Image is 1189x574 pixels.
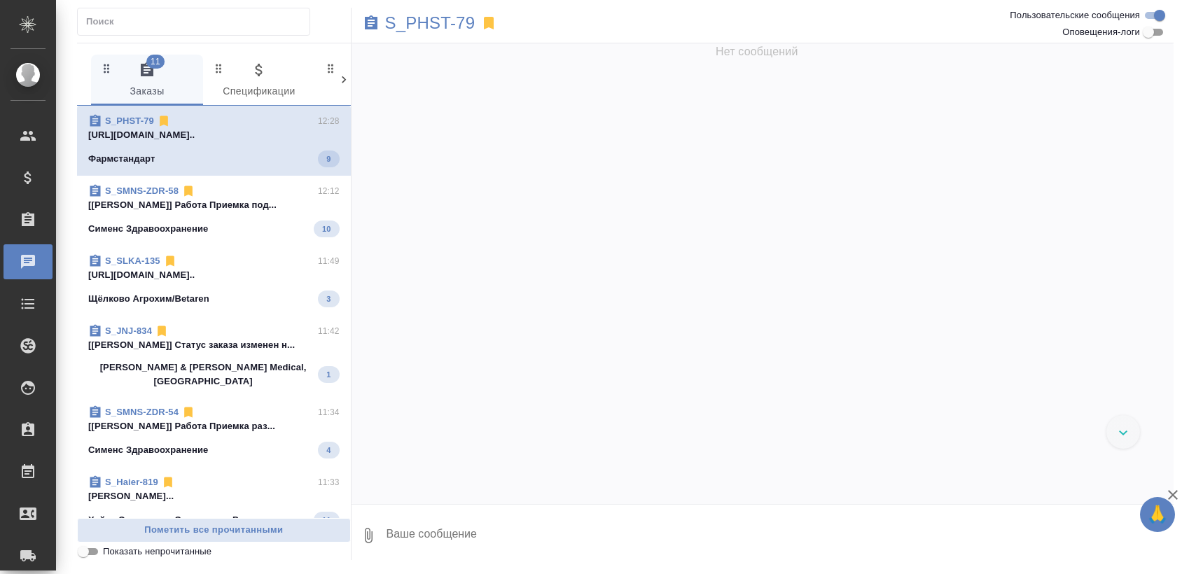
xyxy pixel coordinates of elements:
span: Оповещения-логи [1062,25,1140,39]
p: 11:34 [318,405,340,419]
button: 🙏 [1140,497,1175,532]
div: S_Haier-81911:33[PERSON_NAME]...Хайер Электрикал Эпплаенсиз Рус11 [77,467,351,537]
p: [URL][DOMAIN_NAME].. [88,268,340,282]
span: 1 [318,367,339,381]
p: Хайер Электрикал Эпплаенсиз Рус [88,513,249,527]
span: Клиенты [324,62,419,100]
span: 4 [318,443,339,457]
span: 🙏 [1146,500,1169,529]
svg: Отписаться [161,475,175,489]
p: 12:28 [318,114,340,128]
div: S_JNJ-83411:42[[PERSON_NAME]] Статус заказа изменен н...[PERSON_NAME] & [PERSON_NAME] Medical, [G... [77,316,351,397]
a: S_SMNS-ZDR-58 [105,185,179,196]
span: 3 [318,292,339,306]
div: S_PHST-7912:28[URL][DOMAIN_NAME]..Фармстандарт9 [77,106,351,176]
a: S_PHST-79 [385,16,475,30]
a: S_SLKA-135 [105,255,160,266]
span: Показать непрочитанные [103,545,211,559]
a: S_PHST-79 [105,115,154,126]
svg: Отписаться [181,405,195,419]
svg: Зажми и перетащи, чтобы поменять порядок вкладок [212,62,225,75]
svg: Отписаться [155,324,169,338]
p: [URL][DOMAIN_NAME].. [88,128,340,142]
div: S_SMNS-ZDR-5812:12[[PERSON_NAME]] Работа Приемка под...Сименс Здравоохранение10 [77,176,351,246]
p: 11:49 [318,254,340,268]
p: Щёлково Агрохим/Betaren [88,292,209,306]
span: Спецификации [211,62,307,100]
span: Заказы [99,62,195,100]
button: Пометить все прочитанными [77,518,351,542]
p: [[PERSON_NAME]] Статус заказа изменен н... [88,338,340,352]
p: 11:42 [318,324,340,338]
p: [PERSON_NAME] & [PERSON_NAME] Medical, [GEOGRAPHIC_DATA] [88,360,318,388]
p: 12:12 [318,184,340,198]
p: 11:33 [318,475,340,489]
a: S_Haier-819 [105,477,158,487]
p: [PERSON_NAME]... [88,489,340,503]
p: [[PERSON_NAME]] Работа Приемка под... [88,198,340,212]
svg: Зажми и перетащи, чтобы поменять порядок вкладок [324,62,338,75]
span: 10 [314,222,339,236]
p: Сименс Здравоохранение [88,222,209,236]
span: 9 [318,152,339,166]
div: S_SMNS-ZDR-5411:34[[PERSON_NAME]] Работа Приемка раз...Сименс Здравоохранение4 [77,397,351,467]
span: Пометить все прочитанными [85,522,343,538]
svg: Зажми и перетащи, чтобы поменять порядок вкладок [100,62,113,75]
p: Сименс Здравоохранение [88,443,209,457]
svg: Отписаться [163,254,177,268]
span: 11 [146,55,165,69]
span: Нет сообщений [716,43,798,60]
span: 11 [314,513,339,527]
input: Поиск [86,12,310,31]
svg: Отписаться [181,184,195,198]
a: S_SMNS-ZDR-54 [105,407,179,417]
a: S_JNJ-834 [105,325,152,336]
svg: Отписаться [157,114,171,128]
div: S_SLKA-13511:49[URL][DOMAIN_NAME]..Щёлково Агрохим/Betaren3 [77,246,351,316]
p: Фармстандарт [88,152,155,166]
p: [[PERSON_NAME]] Работа Приемка раз... [88,419,340,433]
span: Пользовательские сообщения [1010,8,1140,22]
